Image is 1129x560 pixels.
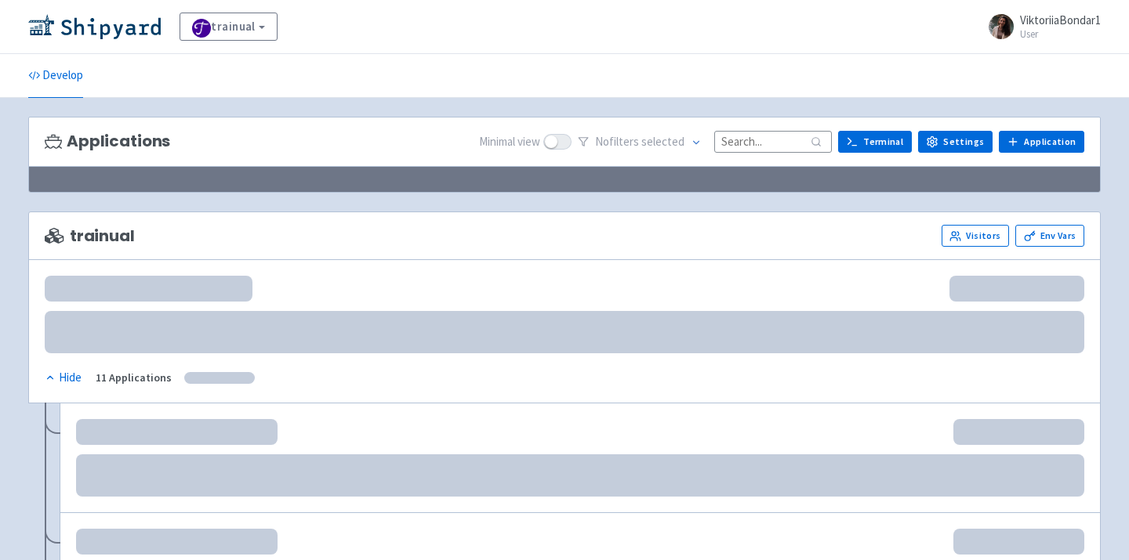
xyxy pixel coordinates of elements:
small: User [1020,29,1101,39]
span: No filter s [595,133,684,151]
a: Application [999,131,1084,153]
img: Shipyard logo [28,14,161,39]
a: Env Vars [1015,225,1084,247]
a: Terminal [838,131,912,153]
input: Search... [714,131,832,152]
a: Visitors [942,225,1009,247]
a: Settings [918,131,993,153]
a: trainual [180,13,278,41]
span: trainual [45,227,135,245]
button: Hide [45,369,83,387]
span: Minimal view [479,133,540,151]
a: ViktoriiaBondar1 User [979,14,1101,39]
a: Develop [28,54,83,98]
span: ViktoriiaBondar1 [1020,13,1101,27]
h3: Applications [45,132,170,150]
div: 11 Applications [96,369,172,387]
span: selected [641,134,684,149]
div: Hide [45,369,82,387]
